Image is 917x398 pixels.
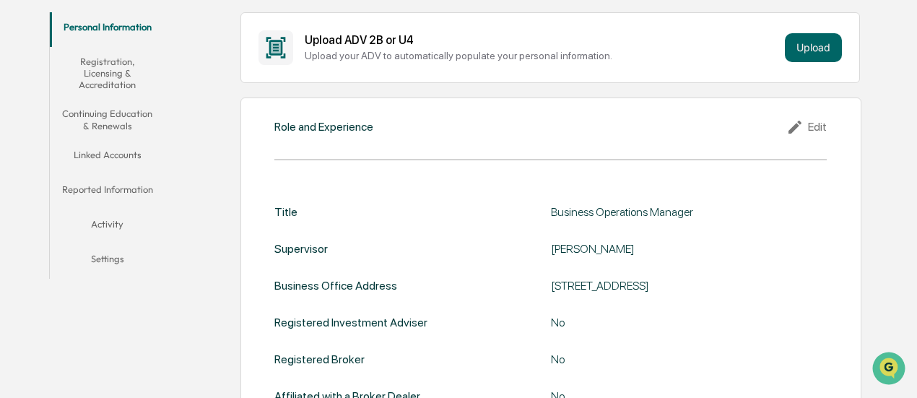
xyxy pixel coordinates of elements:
[551,316,827,329] div: No
[274,316,427,329] div: Registered Investment Adviser
[245,114,263,131] button: Start new chat
[102,243,175,255] a: Powered byPylon
[9,203,97,229] a: 🔎Data Lookup
[119,181,179,196] span: Attestations
[50,209,165,244] button: Activity
[49,110,237,124] div: Start new chat
[50,47,165,100] button: Registration, Licensing & Accreditation
[105,183,116,194] div: 🗄️
[50,244,165,279] button: Settings
[38,65,238,80] input: Clear
[274,352,365,366] div: Registered Broker
[50,12,165,47] button: Personal Information
[14,30,263,53] p: How can we help?
[49,124,183,136] div: We're available if you need us!
[144,244,175,255] span: Pylon
[14,110,40,136] img: 1746055101610-c473b297-6a78-478c-a979-82029cc54cd1
[551,205,827,219] div: Business Operations Manager
[786,118,827,136] div: Edit
[274,279,397,293] div: Business Office Address
[14,183,26,194] div: 🖐️
[274,242,328,256] div: Supervisor
[274,205,297,219] div: Title
[29,181,93,196] span: Preclearance
[14,210,26,222] div: 🔎
[785,33,842,62] button: Upload
[274,120,373,134] div: Role and Experience
[305,50,779,61] div: Upload your ADV to automatically populate your personal information.
[99,176,185,202] a: 🗄️Attestations
[50,140,165,175] button: Linked Accounts
[50,175,165,209] button: Reported Information
[50,99,165,140] button: Continuing Education & Renewals
[305,33,779,47] div: Upload ADV 2B or U4
[551,352,827,366] div: No
[871,350,910,389] iframe: Open customer support
[29,209,91,223] span: Data Lookup
[50,12,165,279] div: secondary tabs example
[9,176,99,202] a: 🖐️Preclearance
[551,242,827,256] div: [PERSON_NAME]
[551,279,827,293] div: [STREET_ADDRESS]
